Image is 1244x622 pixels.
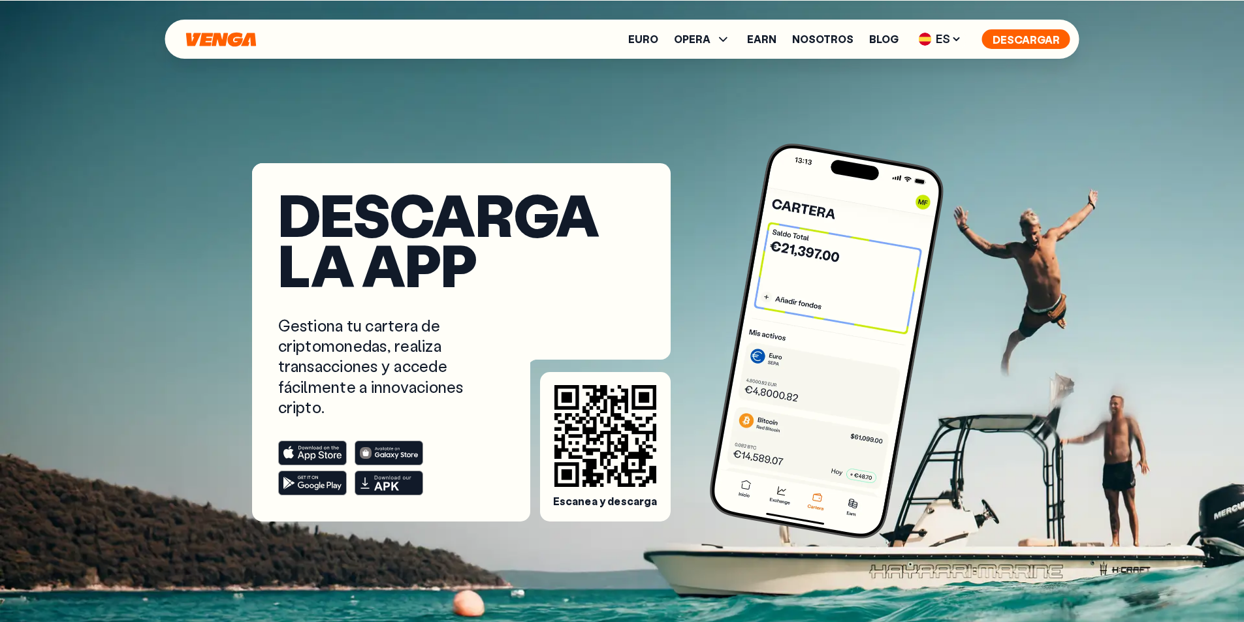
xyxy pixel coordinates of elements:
a: Earn [747,34,776,44]
a: Euro [628,34,658,44]
span: OPERA [674,34,710,44]
button: Descargar [982,29,1070,49]
img: phone [705,139,948,543]
h1: Descarga la app [278,189,645,289]
span: ES [914,29,966,50]
p: Gestiona tu cartera de criptomonedas, realiza transacciones y accede fácilmente a innovaciones cr... [278,315,492,417]
img: flag-es [919,33,932,46]
span: OPERA [674,31,731,47]
a: Blog [869,34,899,44]
span: Escanea y descarga [553,495,658,508]
a: Nosotros [792,34,853,44]
svg: Inicio [185,32,258,47]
